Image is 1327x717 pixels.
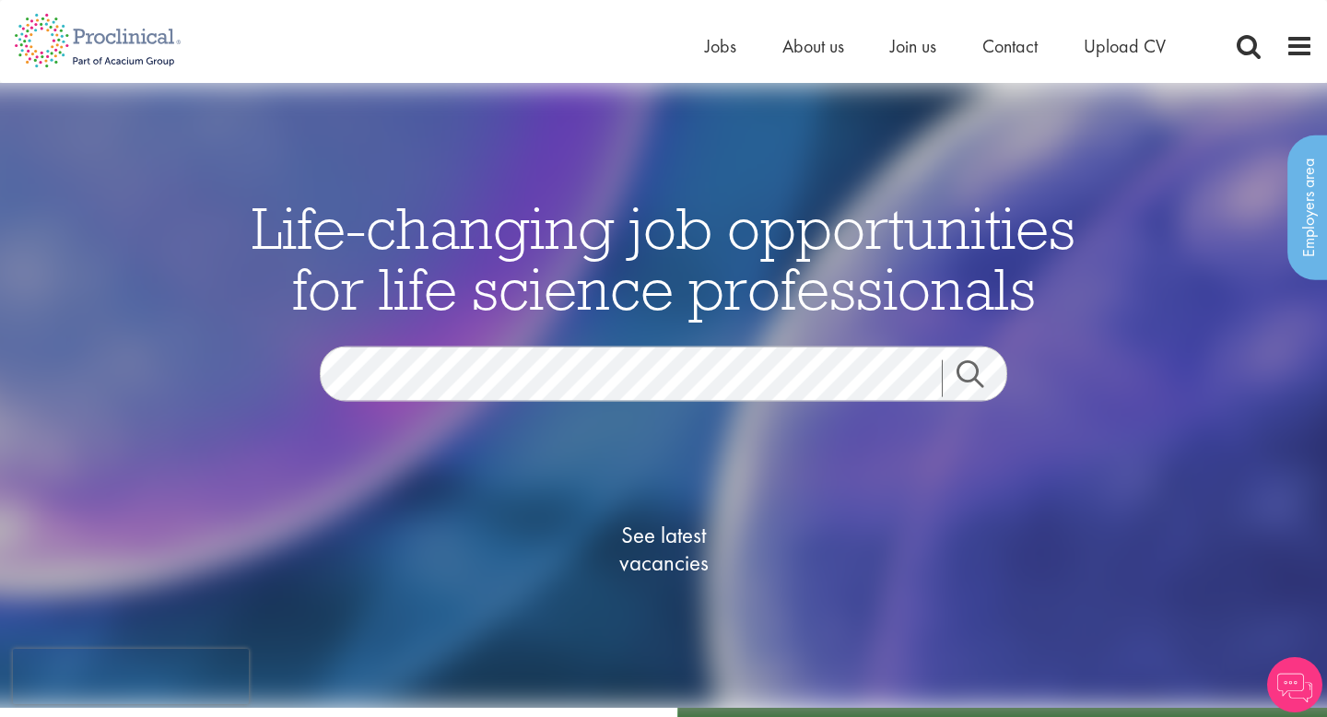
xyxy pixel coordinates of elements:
a: Contact [982,34,1038,58]
span: See latest vacancies [571,521,756,576]
a: About us [782,34,844,58]
a: Upload CV [1084,34,1166,58]
a: Jobs [705,34,736,58]
a: Join us [890,34,936,58]
a: Job search submit button [942,359,1021,396]
span: Life-changing job opportunities for life science professionals [252,190,1075,324]
a: See latestvacancies [571,447,756,650]
iframe: reCAPTCHA [13,649,249,704]
img: Chatbot [1267,657,1322,712]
